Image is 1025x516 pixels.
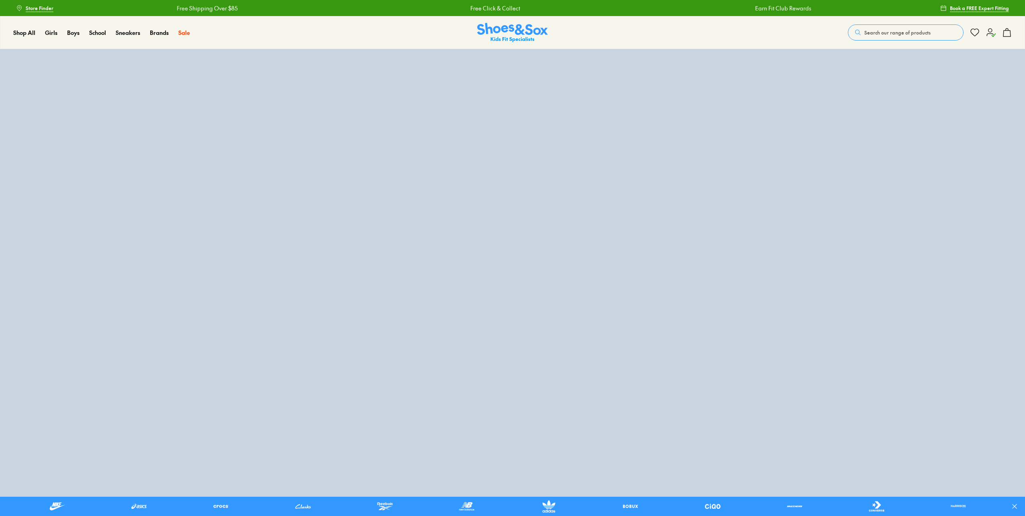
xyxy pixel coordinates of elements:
[150,28,169,37] a: Brands
[178,28,190,37] a: Sale
[26,4,53,12] span: Store Finder
[45,28,57,37] a: Girls
[864,29,931,36] span: Search our range of products
[477,23,548,43] a: Shoes & Sox
[177,4,238,12] a: Free Shipping Over $85
[67,28,80,37] a: Boys
[16,1,53,15] a: Store Finder
[477,23,548,43] img: SNS_Logo_Responsive.svg
[470,4,520,12] a: Free Click & Collect
[848,24,964,41] button: Search our range of products
[116,28,140,37] a: Sneakers
[950,4,1009,12] span: Book a FREE Expert Fitting
[89,28,106,37] a: School
[940,1,1009,15] a: Book a FREE Expert Fitting
[755,4,811,12] a: Earn Fit Club Rewards
[13,28,35,37] a: Shop All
